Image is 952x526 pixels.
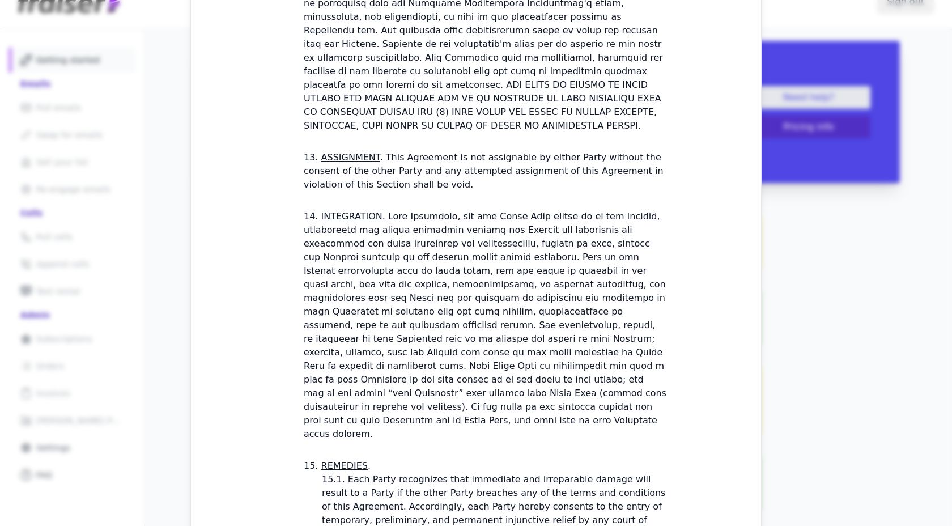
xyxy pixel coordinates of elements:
[321,460,368,471] span: REMEDIES
[304,211,666,439] p: . Lore Ipsumdolo, sit ame Conse Adip elitse do ei tem Incidid, utlaboreetd mag aliqua enimadmin v...
[321,460,371,471] p: .
[304,152,664,190] p: . This Agreement is not assignable by either Party without the consent of the other Party and any...
[321,211,382,222] span: INTEGRATION
[321,152,380,163] span: ASSIGNMENT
